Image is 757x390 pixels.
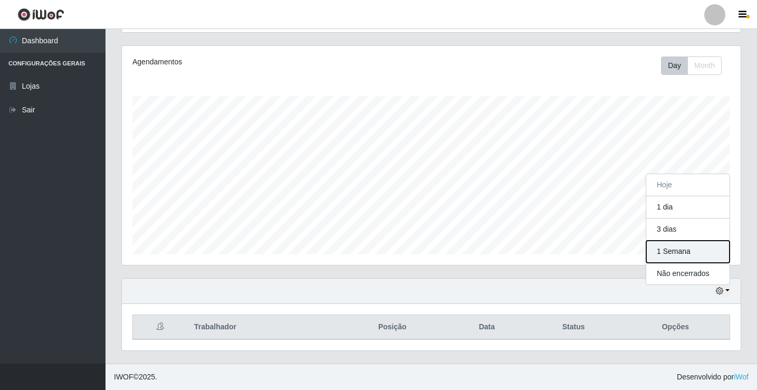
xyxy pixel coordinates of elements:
span: © 2025 . [114,372,157,383]
th: Status [526,315,621,340]
button: 1 dia [646,196,730,218]
a: iWof [734,373,749,381]
button: 3 dias [646,218,730,241]
div: Agendamentos [132,56,372,68]
button: Hoje [646,174,730,196]
button: Não encerrados [646,263,730,284]
th: Opções [621,315,730,340]
img: CoreUI Logo [17,8,64,21]
th: Posição [337,315,448,340]
th: Data [448,315,525,340]
th: Trabalhador [188,315,337,340]
div: First group [661,56,722,75]
button: Month [687,56,722,75]
span: Desenvolvido por [677,372,749,383]
button: 1 Semana [646,241,730,263]
span: IWOF [114,373,133,381]
button: Day [661,56,688,75]
div: Toolbar with button groups [661,56,730,75]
